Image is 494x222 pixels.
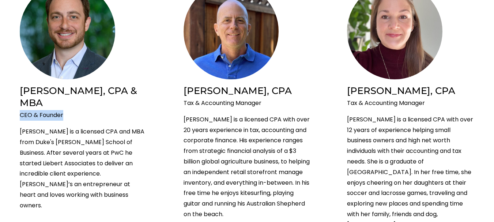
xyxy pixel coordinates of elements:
p: Tax & Accounting Manager [347,98,474,109]
p: Tax & Accounting Manager [184,98,311,109]
p: [PERSON_NAME] is a licensed CPA and MBA from Duke's [PERSON_NAME] School of Business. After sever... [20,127,147,211]
h2: [PERSON_NAME], CPA [184,84,311,97]
p: CEO & Founder [20,110,147,121]
p: [PERSON_NAME] is a licensed CPA with over 20 years experience in tax, accounting and corporate fi... [184,114,311,220]
h2: [PERSON_NAME], CPA [347,84,474,97]
h2: [PERSON_NAME], CPA & MBA [20,84,147,109]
